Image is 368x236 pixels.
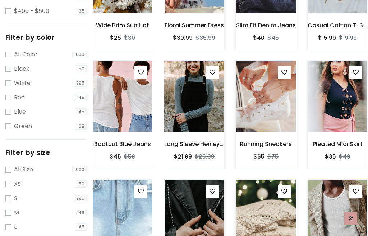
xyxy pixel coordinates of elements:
[173,34,193,41] h6: $30.99
[124,34,135,42] del: $30
[14,194,17,203] label: S
[14,165,33,174] label: All Size
[14,50,38,59] label: All Color
[75,223,87,231] span: 145
[75,8,87,15] span: 168
[110,34,121,41] h6: $25
[14,93,25,102] label: Red
[74,195,87,202] span: 295
[174,153,192,160] h6: $21.99
[124,152,135,161] del: $50
[75,123,87,130] span: 168
[325,153,336,160] h6: $35
[92,141,153,147] h6: Bootcut Blue Jeans
[253,34,264,41] h6: $40
[5,148,87,157] h5: Filter by size
[195,34,215,42] del: $35.99
[339,152,350,161] del: $40
[195,152,215,161] del: $25.99
[14,208,19,217] label: M
[308,22,368,29] h6: Casual Cotton T-Shirt
[72,51,87,58] span: 1000
[267,34,279,42] del: $45
[14,65,29,73] label: Black
[5,33,87,42] h5: Filter by color
[72,166,87,173] span: 1000
[308,141,368,147] h6: Pleated Midi Skirt
[236,141,296,147] h6: Running Sneakers
[318,34,336,41] h6: $15.99
[92,22,153,29] h6: Wide Brim Sun Hat
[74,94,87,101] span: 246
[339,34,357,42] del: $19.99
[110,153,121,160] h6: $45
[75,65,87,72] span: 150
[74,80,87,87] span: 295
[14,7,49,15] label: $400 - $500
[267,152,279,161] del: $75
[75,180,87,188] span: 150
[164,141,225,147] h6: Long Sleeve Henley T-Shirt
[14,223,17,231] label: L
[75,108,87,115] span: 145
[74,209,87,216] span: 246
[236,22,296,29] h6: Slim Fit Denim Jeans
[14,79,31,88] label: White
[14,180,21,188] label: XS
[14,108,26,116] label: Blue
[164,22,225,29] h6: Floral Summer Dress
[14,122,32,131] label: Green
[253,153,264,160] h6: $65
